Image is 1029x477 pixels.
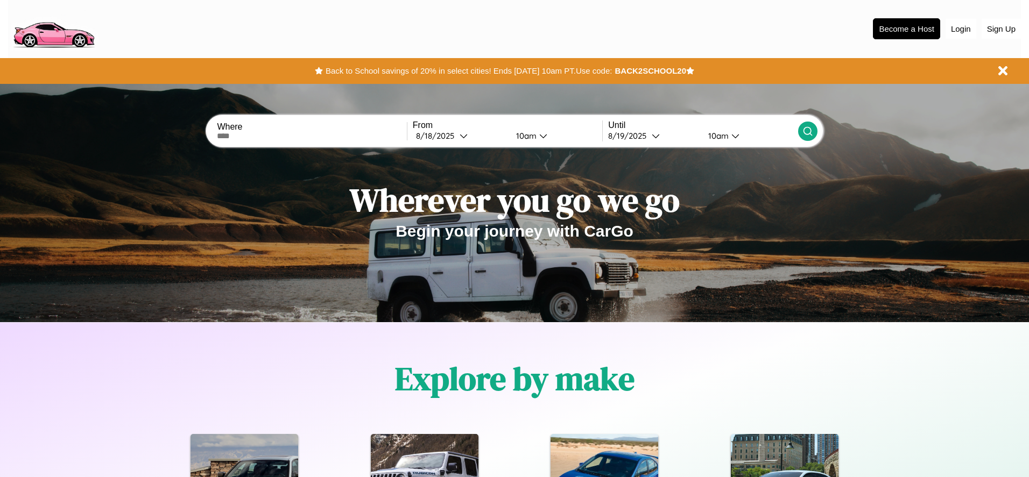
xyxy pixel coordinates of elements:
div: 8 / 19 / 2025 [608,131,652,141]
img: logo [8,5,99,51]
h1: Explore by make [395,357,635,401]
button: 8/18/2025 [413,130,508,141]
label: From [413,120,602,130]
button: Back to School savings of 20% in select cities! Ends [DATE] 10am PT.Use code: [323,63,615,79]
label: Where [217,122,406,132]
b: BACK2SCHOOL20 [615,66,686,75]
button: Login [946,19,976,39]
button: 10am [700,130,798,141]
button: 10am [508,130,602,141]
div: 10am [511,131,539,141]
label: Until [608,120,798,130]
div: 8 / 18 / 2025 [416,131,460,141]
button: Sign Up [982,19,1021,39]
div: 10am [703,131,731,141]
button: Become a Host [873,18,940,39]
